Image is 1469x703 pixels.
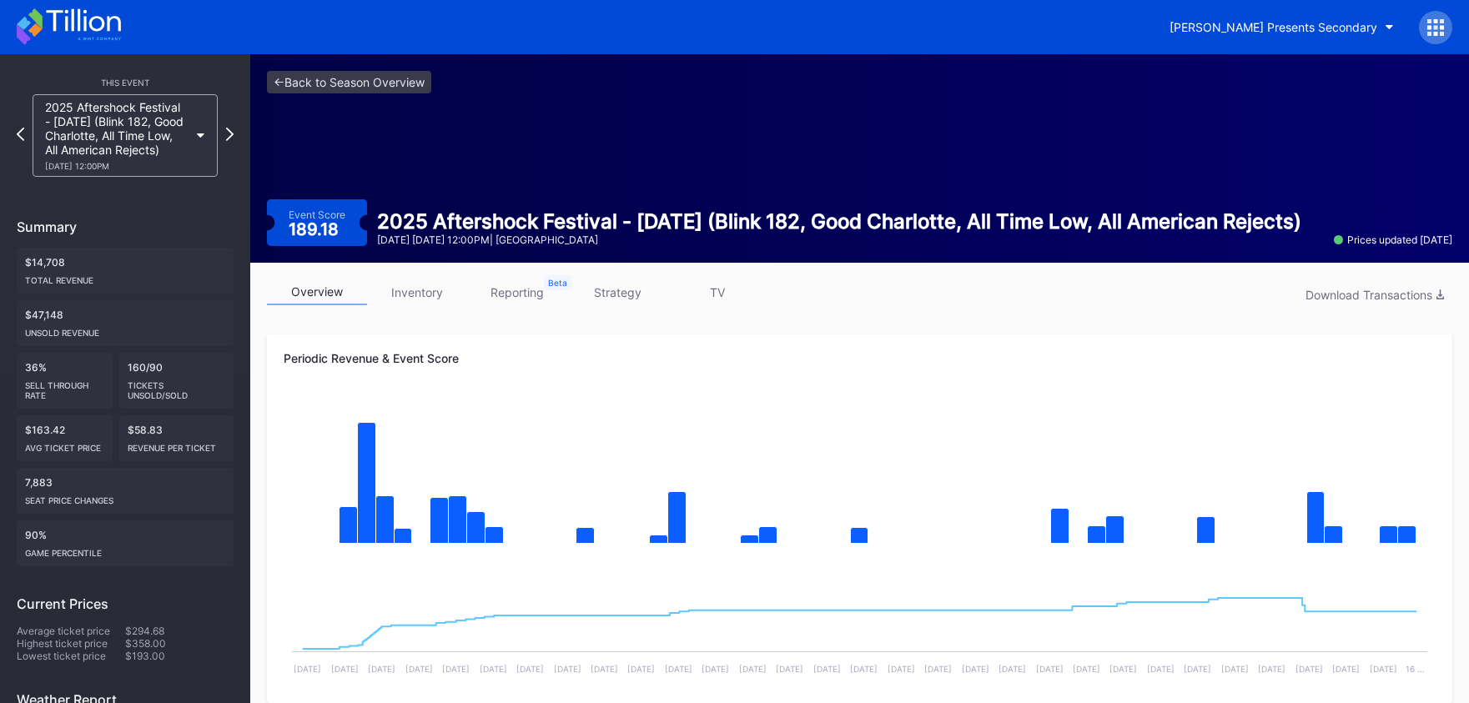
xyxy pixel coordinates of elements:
[367,279,467,305] a: inventory
[377,233,1301,246] div: [DATE] [DATE] 12:00PM | [GEOGRAPHIC_DATA]
[1334,233,1452,246] div: Prices updated [DATE]
[1036,664,1064,674] text: [DATE]
[17,468,234,514] div: 7,883
[516,664,544,674] text: [DATE]
[442,664,470,674] text: [DATE]
[467,279,567,305] a: reporting
[888,664,915,674] text: [DATE]
[17,637,125,650] div: Highest ticket price
[1406,664,1424,674] text: 16 …
[850,664,878,674] text: [DATE]
[25,269,225,285] div: Total Revenue
[25,436,104,453] div: Avg ticket price
[289,208,345,221] div: Event Score
[962,664,989,674] text: [DATE]
[17,520,234,566] div: 90%
[45,100,189,171] div: 2025 Aftershock Festival - [DATE] (Blink 182, Good Charlotte, All Time Low, All American Rejects)
[1297,284,1452,306] button: Download Transactions
[17,248,234,294] div: $14,708
[17,595,234,612] div: Current Prices
[702,664,729,674] text: [DATE]
[17,415,113,461] div: $163.42
[1370,664,1397,674] text: [DATE]
[1258,664,1285,674] text: [DATE]
[1295,664,1323,674] text: [DATE]
[377,209,1301,233] div: 2025 Aftershock Festival - [DATE] (Blink 182, Good Charlotte, All Time Low, All American Rejects)
[17,625,125,637] div: Average ticket price
[294,664,321,674] text: [DATE]
[1221,664,1249,674] text: [DATE]
[17,78,234,88] div: This Event
[1332,664,1360,674] text: [DATE]
[25,541,225,558] div: Game percentile
[125,625,234,637] div: $294.68
[284,394,1436,561] svg: Chart title
[45,161,189,171] div: [DATE] 12:00PM
[331,664,359,674] text: [DATE]
[1109,664,1137,674] text: [DATE]
[128,374,226,400] div: Tickets Unsold/Sold
[119,415,234,461] div: $58.83
[667,279,767,305] a: TV
[119,353,234,409] div: 160/90
[405,664,433,674] text: [DATE]
[1170,20,1377,34] div: [PERSON_NAME] Presents Secondary
[17,353,113,409] div: 36%
[25,374,104,400] div: Sell Through Rate
[999,664,1026,674] text: [DATE]
[25,489,225,505] div: seat price changes
[128,436,226,453] div: Revenue per ticket
[554,664,581,674] text: [DATE]
[739,664,767,674] text: [DATE]
[665,664,692,674] text: [DATE]
[627,664,655,674] text: [DATE]
[284,351,1436,365] div: Periodic Revenue & Event Score
[284,561,1436,686] svg: Chart title
[567,279,667,305] a: strategy
[776,664,803,674] text: [DATE]
[25,321,225,338] div: Unsold Revenue
[1147,664,1175,674] text: [DATE]
[813,664,841,674] text: [DATE]
[480,664,507,674] text: [DATE]
[591,664,618,674] text: [DATE]
[125,637,234,650] div: $358.00
[125,650,234,662] div: $193.00
[1157,12,1406,43] button: [PERSON_NAME] Presents Secondary
[924,664,952,674] text: [DATE]
[1184,664,1211,674] text: [DATE]
[17,650,125,662] div: Lowest ticket price
[1073,664,1100,674] text: [DATE]
[17,300,234,346] div: $47,148
[267,279,367,305] a: overview
[289,221,343,238] div: 189.18
[17,218,234,235] div: Summary
[1305,288,1444,302] div: Download Transactions
[368,664,395,674] text: [DATE]
[267,71,431,93] a: <-Back to Season Overview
